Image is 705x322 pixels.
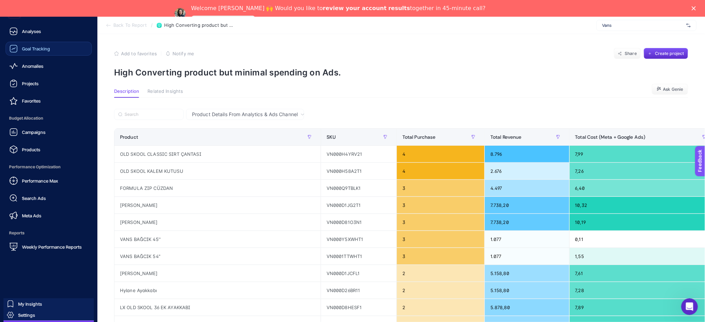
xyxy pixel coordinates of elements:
[655,51,684,56] span: Create project
[625,51,637,56] span: Share
[652,84,688,95] button: Ask Genie
[191,16,256,24] a: Speak with an Expert
[6,125,92,139] a: Campaigns
[4,2,26,8] span: Feedback
[114,248,321,265] div: VANS BAĞCIK 54"
[147,89,183,94] span: Related Insights
[114,282,321,299] div: Hylane Ayakkabı
[485,163,569,179] div: 2.676
[113,23,147,28] span: Back To Report
[6,24,92,38] a: Analyses
[614,48,641,59] button: Share
[485,197,569,214] div: 7.738,20
[485,265,569,282] div: 5.158,80
[114,146,321,162] div: OLD SKOOL CLASSIC SIRT ÇANTASI
[191,5,486,12] div: Welcome [PERSON_NAME] 🙌 Would you like to together in 45-minute call?
[397,231,484,248] div: 3
[388,5,410,11] b: results
[6,77,92,90] a: Projects
[22,178,58,184] span: Performance Max
[151,22,153,28] span: /
[602,23,684,28] span: Vans
[114,67,688,78] p: High Converting product but minimal spending on Ads.
[692,6,699,10] div: Close
[397,197,484,214] div: 3
[22,63,43,69] span: Anomalies
[397,146,484,162] div: 4
[114,197,321,214] div: [PERSON_NAME]
[321,197,396,214] div: VN000D1JG2T1
[397,265,484,282] div: 2
[192,111,298,118] span: Product Details From Analytics & Ads Channel
[485,299,569,316] div: 5.878,80
[397,282,484,299] div: 2
[18,312,35,318] span: Settings
[121,51,157,56] span: Add to favorites
[397,163,484,179] div: 4
[397,248,484,265] div: 3
[644,48,688,59] button: Create project
[6,240,92,254] a: Weekly Performance Reports
[175,8,186,19] img: Profile image for Neslihan
[147,89,183,98] button: Related Insights
[114,265,321,282] div: [PERSON_NAME]
[120,134,138,140] span: Product
[3,298,94,309] a: My Insights
[114,89,139,94] span: Description
[6,143,92,156] a: Products
[114,51,157,56] button: Add to favorites
[485,231,569,248] div: 1.077
[22,129,46,135] span: Campaigns
[321,299,396,316] div: VN000D8HESF1
[6,174,92,188] a: Performance Max
[323,5,386,11] b: review your account
[485,214,569,231] div: 7.738,20
[22,46,50,51] span: Goal Tracking
[125,112,179,117] input: Search
[321,231,396,248] div: VN000Y5XWHT1
[22,195,46,201] span: Search Ads
[6,42,92,56] a: Goal Tracking
[22,213,41,218] span: Meta Ads
[321,214,396,231] div: VN000D81O3N1
[166,51,194,56] button: Notify me
[321,282,396,299] div: VN000D26BR11
[402,134,436,140] span: Total Purchase
[114,180,321,196] div: FORMULA ZIP CÜZDAN
[6,226,92,240] span: Reports
[22,147,40,152] span: Products
[22,244,82,250] span: Weekly Performance Reports
[22,81,39,86] span: Projects
[22,29,41,34] span: Analyses
[681,298,698,315] iframe: Intercom live chat
[327,134,336,140] span: SKU
[114,214,321,231] div: [PERSON_NAME]
[397,299,484,316] div: 2
[663,87,683,92] span: Ask Genie
[575,134,646,140] span: Total Cost (Meta + Google Ads)
[3,309,94,321] a: Settings
[6,209,92,223] a: Meta Ads
[114,299,321,316] div: LX OLD SKOOL 36 EK AYAKKABI
[6,111,92,125] span: Budget Allocation
[114,163,321,179] div: OLD SKOOL KALEM KUTUSU
[6,160,92,174] span: Performance Optimization
[321,163,396,179] div: VN000H58A2T1
[18,301,42,307] span: My Insights
[321,180,396,196] div: VN000Q9TBLK1
[114,89,139,98] button: Description
[485,180,569,196] div: 4.497
[485,248,569,265] div: 1.077
[485,282,569,299] div: 5.158,80
[397,180,484,196] div: 3
[164,23,234,28] span: High Converting product but minimal spending on Ads.
[6,59,92,73] a: Anomalies
[173,51,194,56] span: Notify me
[6,94,92,108] a: Favorites
[321,248,396,265] div: VN0001TTWHT1
[6,191,92,205] a: Search Ads
[22,98,41,104] span: Favorites
[321,265,396,282] div: VN000D1JCFL1
[321,146,396,162] div: VN000H4YRV21
[687,22,691,29] img: svg%3e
